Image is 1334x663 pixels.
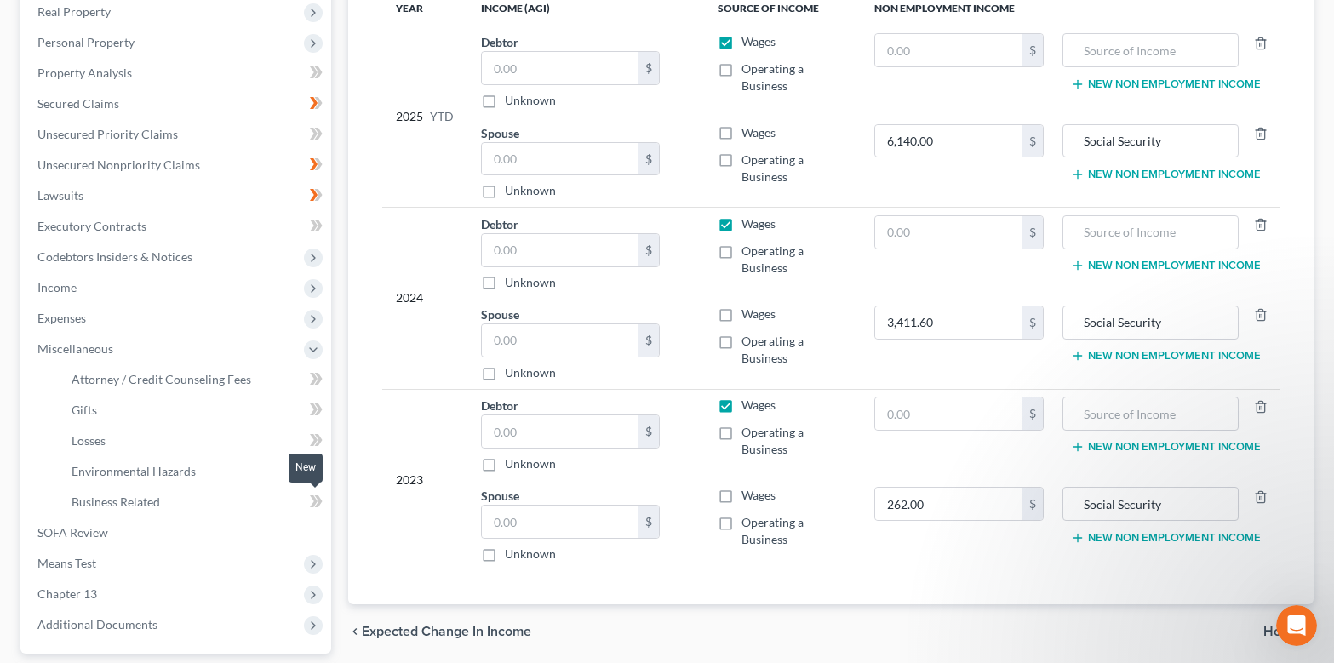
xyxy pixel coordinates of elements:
span: Property Analysis [37,66,132,80]
span: Wages [741,34,776,49]
span: Additional Documents [37,617,157,632]
a: Lawsuits [24,180,331,211]
label: Unknown [505,364,556,381]
button: New Non Employment Income [1071,531,1261,545]
span: Secured Claims [37,96,119,111]
div: $ [1022,488,1043,520]
input: 0.00 [875,34,1022,66]
span: Lawsuits [37,188,83,203]
span: Operating a Business [741,515,804,546]
button: New Non Employment Income [1071,440,1261,454]
input: 0.00 [875,125,1022,157]
span: Home [1263,625,1300,638]
span: Income [37,280,77,294]
label: Unknown [505,92,556,109]
i: chevron_left [348,625,362,638]
span: Operating a Business [741,334,804,365]
span: Wages [741,306,776,321]
a: SOFA Review [24,517,331,548]
label: Unknown [505,546,556,563]
div: $ [638,52,659,84]
div: $ [638,506,659,538]
span: Miscellaneous [37,341,113,356]
div: $ [638,324,659,357]
div: $ [1022,125,1043,157]
iframe: Intercom live chat [1276,605,1317,646]
div: 2025 [396,33,454,199]
span: Chapter 13 [37,586,97,601]
input: Source of Income [1072,34,1230,66]
a: Unsecured Nonpriority Claims [24,150,331,180]
span: SOFA Review [37,525,108,540]
span: Wages [741,125,776,140]
input: Source of Income [1072,216,1230,249]
span: Unsecured Nonpriority Claims [37,157,200,172]
label: Debtor [481,215,518,233]
label: Unknown [505,455,556,472]
span: Executory Contracts [37,219,146,233]
div: $ [638,234,659,266]
span: Means Test [37,556,96,570]
span: Attorney / Credit Counseling Fees [72,372,251,386]
a: Environmental Hazards [58,456,331,487]
div: $ [1022,397,1043,430]
span: Environmental Hazards [72,464,196,478]
label: Spouse [481,487,519,505]
span: Operating a Business [741,425,804,456]
input: 0.00 [875,216,1022,249]
div: $ [1022,34,1043,66]
a: Property Analysis [24,58,331,89]
a: Secured Claims [24,89,331,119]
input: Source of Income [1072,397,1230,430]
span: Losses [72,433,106,448]
span: Gifts [72,403,97,417]
button: New Non Employment Income [1071,77,1261,91]
span: Expected Change in Income [362,625,531,638]
input: Source of Income [1072,306,1230,339]
label: Spouse [481,306,519,323]
input: 0.00 [875,397,1022,430]
input: 0.00 [482,415,638,448]
input: Source of Income [1072,125,1230,157]
span: Business Related [72,494,160,509]
span: Expenses [37,311,86,325]
input: 0.00 [482,234,638,266]
span: YTD [430,108,454,125]
input: Source of Income [1072,488,1230,520]
div: 2024 [396,215,454,381]
div: $ [1022,216,1043,249]
span: Wages [741,488,776,502]
span: Personal Property [37,35,135,49]
a: Gifts [58,395,331,426]
label: Unknown [505,182,556,199]
input: 0.00 [482,506,638,538]
a: Attorney / Credit Counseling Fees [58,364,331,395]
label: Debtor [481,33,518,51]
span: Wages [741,397,776,412]
span: Operating a Business [741,243,804,275]
button: chevron_left Expected Change in Income [348,625,531,638]
div: $ [1022,306,1043,339]
a: Losses [58,426,331,456]
a: Executory Contracts [24,211,331,242]
input: 0.00 [875,306,1022,339]
span: Operating a Business [741,152,804,184]
button: New Non Employment Income [1071,349,1261,363]
button: New Non Employment Income [1071,259,1261,272]
button: Home chevron_right [1263,625,1314,638]
input: 0.00 [875,488,1022,520]
a: Business Related [58,487,331,517]
input: 0.00 [482,52,638,84]
span: Real Property [37,4,111,19]
label: Debtor [481,397,518,414]
span: Operating a Business [741,61,804,93]
button: New Non Employment Income [1071,168,1261,181]
input: 0.00 [482,143,638,175]
div: $ [638,143,659,175]
div: 2023 [396,397,454,563]
div: $ [638,415,659,448]
span: Unsecured Priority Claims [37,127,178,141]
span: Codebtors Insiders & Notices [37,249,192,264]
span: Wages [741,216,776,231]
input: 0.00 [482,324,638,357]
